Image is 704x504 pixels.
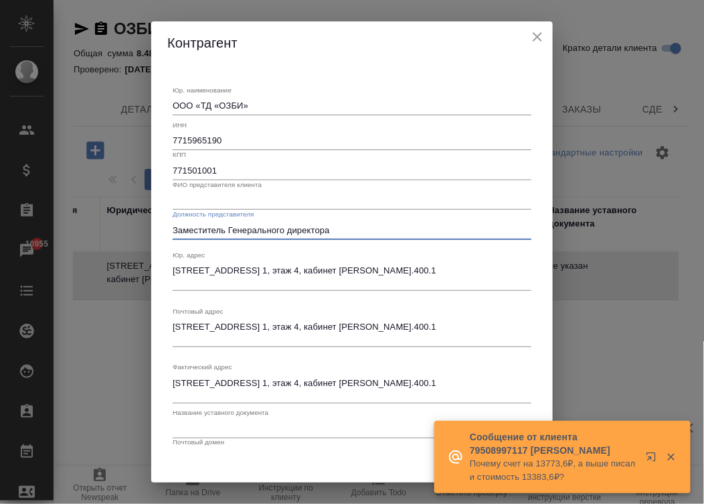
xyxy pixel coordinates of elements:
[173,101,531,111] textarea: ООО «ТД «ОЗБИ»
[173,181,262,188] label: ФИО представителя клиента
[527,27,547,47] button: close
[173,378,531,399] textarea: [STREET_ADDRESS] 1, этаж 4, кабинет [PERSON_NAME].400.1
[638,444,670,476] button: Открыть в новой вкладке
[167,36,238,50] span: Контрагент
[173,211,254,218] label: Должность представителя
[657,451,685,463] button: Закрыть
[173,322,531,342] textarea: [STREET_ADDRESS] 1, этаж 4, кабинет [PERSON_NAME].400.1
[173,251,205,258] label: Юр. адрес
[470,457,637,484] p: Почему счет на 13773,6₽, а выше писали стоимость 13383,6₽?
[173,364,232,371] label: Фактический адрес
[173,265,531,286] textarea: [STREET_ADDRESS] 1, этаж 4, кабинет [PERSON_NAME].400.1
[173,440,224,446] label: Почтовый домен
[470,430,637,457] p: Сообщение от клиента 79508997117 [PERSON_NAME]
[173,409,268,416] label: Название уставного документа
[173,308,224,314] label: Почтовый адрес
[173,87,232,94] label: Юр. наименование
[173,151,186,158] label: КПП
[173,122,187,129] label: ИНН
